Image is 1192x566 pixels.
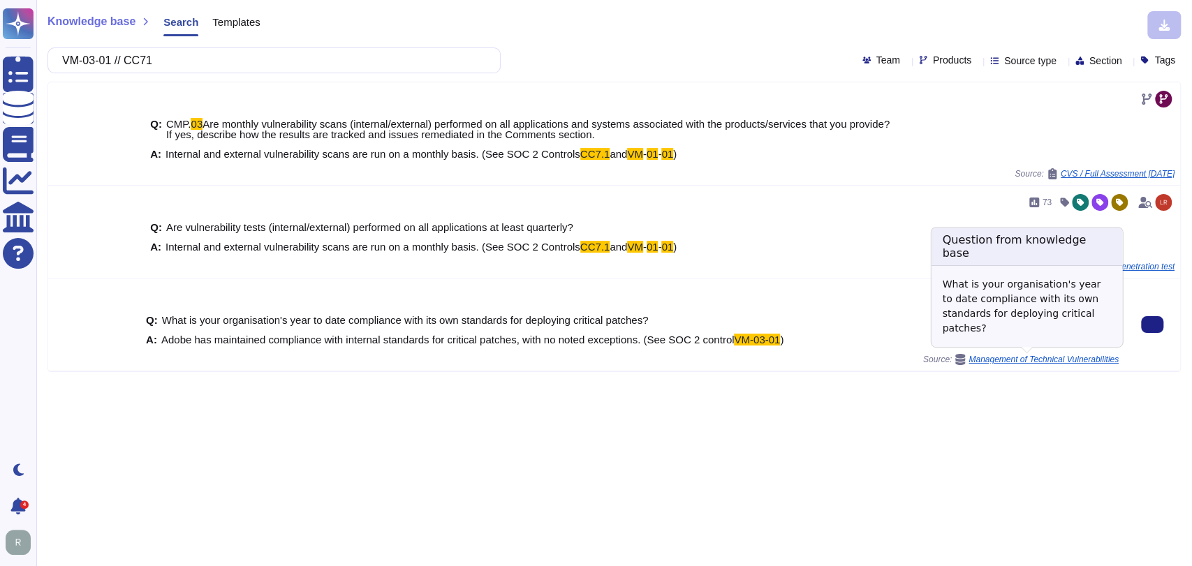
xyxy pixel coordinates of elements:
[146,315,158,325] b: Q:
[643,241,647,253] span: -
[931,266,1122,347] div: What is your organisation's year to date compliance with its own standards for deploying critical...
[1015,168,1175,179] span: Source:
[165,148,580,160] span: Internal and external vulnerability scans are run on a monthly basis. (See SOC 2 Controls
[212,17,260,27] span: Templates
[969,355,1119,364] span: Management of Technical Vulnerabilities
[627,241,643,253] mark: VM
[923,354,1119,365] span: Source:
[6,530,31,555] img: user
[876,55,900,65] span: Team
[166,118,191,130] span: CMP.
[150,119,162,140] b: Q:
[150,222,162,232] b: Q:
[580,241,610,253] mark: CC7.1
[673,241,677,253] span: )
[933,55,971,65] span: Products
[150,149,161,159] b: A:
[163,17,198,27] span: Search
[166,118,890,140] span: Are monthly vulnerability scans (internal/external) performed on all applications and systems ass...
[627,148,643,160] mark: VM
[146,334,157,345] b: A:
[1155,194,1172,211] img: user
[780,334,783,345] span: )
[3,527,41,558] button: user
[1004,56,1057,66] span: Source type
[673,148,677,160] span: )
[55,48,486,73] input: Search a question or template...
[161,334,734,345] span: Adobe has maintained compliance with internal standards for critical patches, with no noted excep...
[658,241,661,253] span: -
[610,148,627,160] span: and
[1154,55,1175,65] span: Tags
[1089,56,1122,66] span: Section
[162,314,649,326] span: What is your organisation's year to date compliance with its own standards for deploying critical...
[643,148,647,160] span: -
[661,241,673,253] mark: 01
[150,241,161,252] b: A:
[661,148,673,160] mark: 01
[647,148,658,160] mark: 01
[165,241,580,253] span: Internal and external vulnerability scans are run on a monthly basis. (See SOC 2 Controls
[931,228,1122,266] h3: Question from knowledge base
[1061,170,1175,178] span: CVS / Full Assessment [DATE]
[191,118,203,130] mark: 03
[610,241,627,253] span: and
[47,16,135,27] span: Knowledge base
[580,148,610,160] mark: CC7.1
[734,334,780,345] mark: VM-03-01
[166,221,573,233] span: Are vulnerability tests (internal/external) performed on all applications at least quarterly?
[658,148,661,160] span: -
[647,241,658,253] mark: 01
[20,500,29,509] div: 4
[1043,198,1052,207] span: 73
